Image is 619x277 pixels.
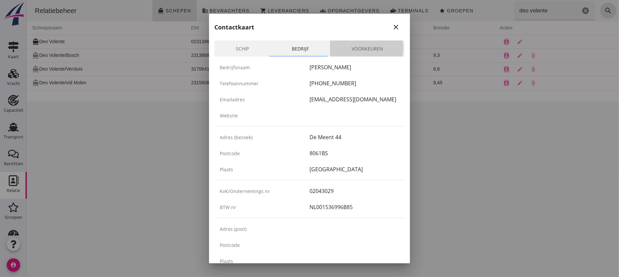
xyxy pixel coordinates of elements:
i: front_loader [363,8,369,14]
i: contacts [477,53,483,59]
div: [PERSON_NAME] [309,63,399,71]
th: breedte [401,21,468,35]
div: Adres (post) [220,225,309,233]
i: edit [490,66,496,72]
div: Relatiebeheer [3,6,55,15]
div: Postcode [220,150,309,157]
th: ton [236,21,288,35]
th: acties [468,21,592,35]
div: Telefoonnummer [220,80,309,87]
i: star [412,8,418,14]
h2: Contactkaart [214,23,254,32]
td: 980 [288,62,340,76]
div: 8061BS [309,149,399,157]
th: lengte [340,21,401,35]
td: 3170641 [159,62,236,76]
span: Groepen [420,8,446,13]
td: 1196 [236,49,288,62]
span: Opdrachtgevers [300,8,353,13]
td: 9,3 [401,49,468,62]
div: [GEOGRAPHIC_DATA] [309,165,399,173]
td: 699 [236,62,288,76]
a: Voorkeuren [330,40,405,57]
div: Website [220,112,309,119]
td: 2313868 [159,49,236,62]
div: Adres (bezoek) [220,134,309,141]
td: 80 [340,49,401,62]
div: BTW nr [220,204,309,211]
i: edit [490,53,496,59]
div: Bedrijfsnaam [220,64,309,71]
div: De Meent 44 [309,133,399,141]
i: groups [293,8,299,14]
td: 2000 [288,76,340,90]
i: business [175,8,181,14]
i: directions_boat [131,8,137,14]
div: KvK/Ondernemings nr [220,188,309,195]
i: directions_boat [5,52,12,59]
span: Bevrachters [183,8,223,13]
td: 2315808 [159,76,236,90]
th: m3 [288,21,340,35]
i: attach_file [503,80,509,86]
td: 80 [340,35,401,49]
i: directions_boat [5,66,12,73]
td: 1600 [288,49,340,62]
div: [PHONE_NUMBER] [309,79,399,87]
a: Schip [214,40,270,57]
div: Postcode [220,242,309,249]
div: 02043029 [309,187,399,195]
i: directions_boat [5,38,12,45]
i: shopping_cart [233,8,239,14]
td: 85 [340,76,401,90]
i: search [577,7,586,15]
td: 6,6 [401,62,468,76]
i: attach_file [503,66,509,72]
i: contacts [477,39,483,45]
span: Schepen [138,8,164,13]
i: close [392,23,400,31]
i: edit [490,80,496,86]
i: directions_boat [5,79,12,86]
div: Emailadres [220,96,309,103]
span: Terminals [371,8,402,13]
div: [EMAIL_ADDRESS][DOMAIN_NAME] [309,95,399,103]
span: Leveranciers [241,8,282,13]
i: contacts [477,66,483,72]
a: Bedrijf [270,40,330,57]
div: Plaats [220,258,309,265]
th: ENI [159,21,236,35]
td: 1196 [236,35,288,49]
td: 60 [340,62,401,76]
td: 9,45 [401,76,468,90]
td: 02313868 [159,35,236,49]
i: edit [490,39,496,45]
div: Plaats [220,166,309,173]
i: Wis Zoeken... [555,7,563,15]
td: 1725 [236,76,288,90]
div: NL001536996B85 [309,203,399,211]
i: attach_file [503,53,509,59]
i: contacts [477,80,483,86]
